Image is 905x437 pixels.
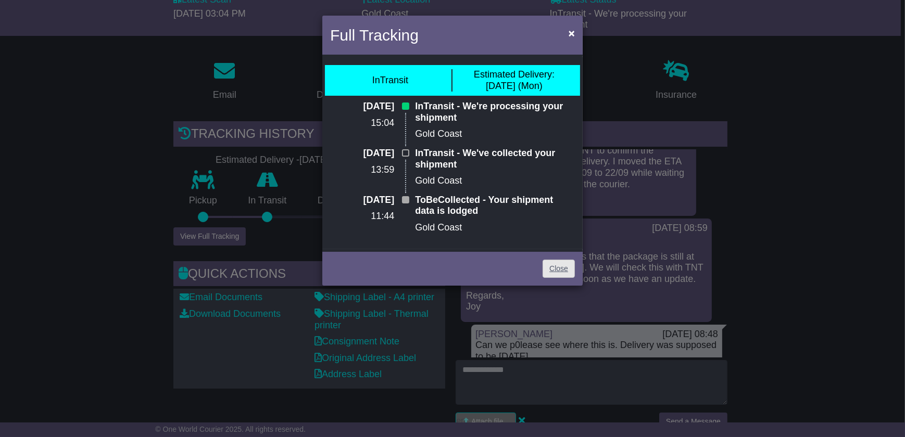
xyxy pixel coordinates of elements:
[415,195,575,217] p: ToBeCollected - Your shipment data is lodged
[474,69,555,92] div: [DATE] (Mon)
[330,195,394,206] p: [DATE]
[474,69,555,80] span: Estimated Delivery:
[415,222,575,234] p: Gold Coast
[330,23,419,47] h4: Full Tracking
[330,211,394,222] p: 11:44
[415,101,575,123] p: InTransit - We're processing your shipment
[330,148,394,159] p: [DATE]
[415,128,575,140] p: Gold Coast
[330,101,394,112] p: [DATE]
[415,148,575,170] p: InTransit - We've collected your shipment
[330,164,394,176] p: 13:59
[372,75,408,86] div: InTransit
[415,175,575,187] p: Gold Coast
[543,260,575,278] a: Close
[569,27,575,39] span: ×
[330,118,394,129] p: 15:04
[563,22,580,44] button: Close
